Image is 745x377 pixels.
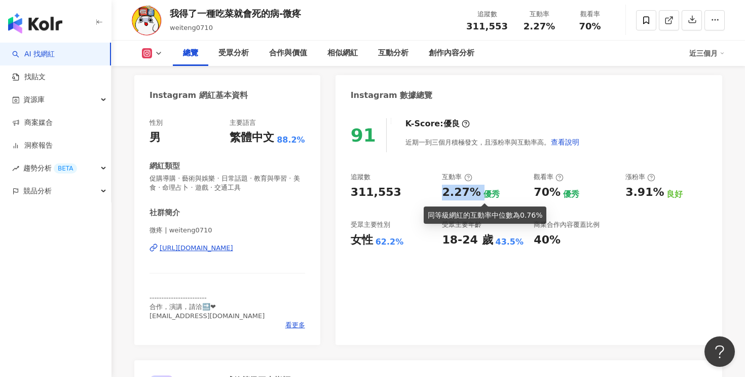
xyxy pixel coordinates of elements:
div: K-Score : [405,118,470,129]
div: 我得了一種吃菜就會死的病-微疼 [170,7,301,20]
div: 互動率 [520,9,558,19]
div: 優秀 [563,189,579,200]
div: 受眾主要性別 [351,220,390,229]
div: 互動率 [442,173,472,182]
iframe: Help Scout Beacon - Open [704,336,735,367]
div: 互動分析 [378,47,408,59]
div: 觀看率 [534,173,564,182]
span: 競品分析 [23,180,52,202]
span: 看更多 [285,321,305,330]
div: [URL][DOMAIN_NAME] [160,244,233,253]
div: 總覽 [183,47,198,59]
div: 相似網紅 [327,47,358,59]
span: 88.2% [277,134,305,146]
div: 優良 [443,118,460,129]
span: rise [12,165,19,172]
div: Instagram 網紅基本資料 [150,90,248,101]
div: 社群簡介 [150,208,180,218]
div: 男 [150,130,161,146]
span: 311,553 [466,21,508,31]
div: 合作與價值 [269,47,307,59]
div: 62.2% [376,236,404,248]
div: 3.91% [625,185,664,200]
div: 商業合作內容覆蓋比例 [534,220,600,229]
div: 追蹤數 [466,9,508,19]
div: 同等級網紅的互動率中位數為 [428,210,542,221]
span: 促購導購 · 藝術與娛樂 · 日常話題 · 教育與學習 · 美食 · 命理占卜 · 遊戲 · 交通工具 [150,174,305,192]
div: 43.5% [496,236,524,248]
a: 商案媒合 [12,118,53,128]
div: Instagram 數據總覽 [351,90,433,101]
div: 網紅類型 [150,161,180,172]
span: 70% [579,21,601,31]
div: 近三個月 [689,45,725,61]
span: 2.27% [524,21,555,31]
div: 近期一到三個月積極發文，且漲粉率與互動率高。 [405,132,580,152]
img: KOL Avatar [132,5,162,36]
div: 91 [351,125,376,146]
div: 創作內容分析 [429,47,474,59]
span: 資源庫 [23,88,45,111]
div: 追蹤數 [351,173,370,182]
span: weiteng0710 [170,24,213,31]
a: 洞察報告 [12,141,53,151]
div: BETA [54,163,77,174]
div: 受眾分析 [218,47,249,59]
span: ------------------------ 合作，演講，請洽🔜❤ [EMAIL_ADDRESS][DOMAIN_NAME] [150,294,265,320]
span: 趨勢分析 [23,157,77,180]
button: 查看說明 [550,132,580,152]
div: 受眾主要年齡 [442,220,481,229]
div: 18-24 歲 [442,232,493,248]
span: 微疼 | weiteng0710 [150,226,305,235]
a: [URL][DOMAIN_NAME] [150,244,305,253]
div: 70% [534,185,561,200]
div: 女性 [351,232,373,248]
div: 繁體中文 [230,130,274,146]
div: 311,553 [351,185,401,200]
span: 查看說明 [551,138,579,146]
div: 2.27% [442,185,480,200]
a: 找貼文 [12,72,46,82]
div: 優秀 [483,189,500,200]
a: searchAI 找網紅 [12,49,55,59]
div: 良好 [666,189,683,200]
div: 主要語言 [230,118,256,127]
span: 0.76% [520,211,542,219]
div: 性別 [150,118,163,127]
div: 40% [534,232,561,248]
img: logo [8,13,62,33]
div: 觀看率 [571,9,609,19]
div: 漲粉率 [625,173,655,182]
